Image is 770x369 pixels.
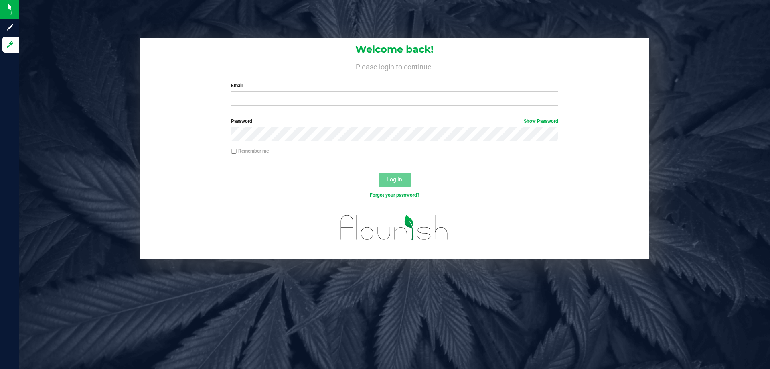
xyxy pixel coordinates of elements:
[6,23,14,31] inline-svg: Sign up
[231,118,252,124] span: Password
[524,118,558,124] a: Show Password
[231,82,558,89] label: Email
[140,44,649,55] h1: Welcome back!
[379,173,411,187] button: Log In
[331,207,458,248] img: flourish_logo.svg
[140,61,649,71] h4: Please login to continue.
[231,149,237,154] input: Remember me
[6,41,14,49] inline-svg: Log in
[370,192,419,198] a: Forgot your password?
[387,176,402,183] span: Log In
[231,147,269,155] label: Remember me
